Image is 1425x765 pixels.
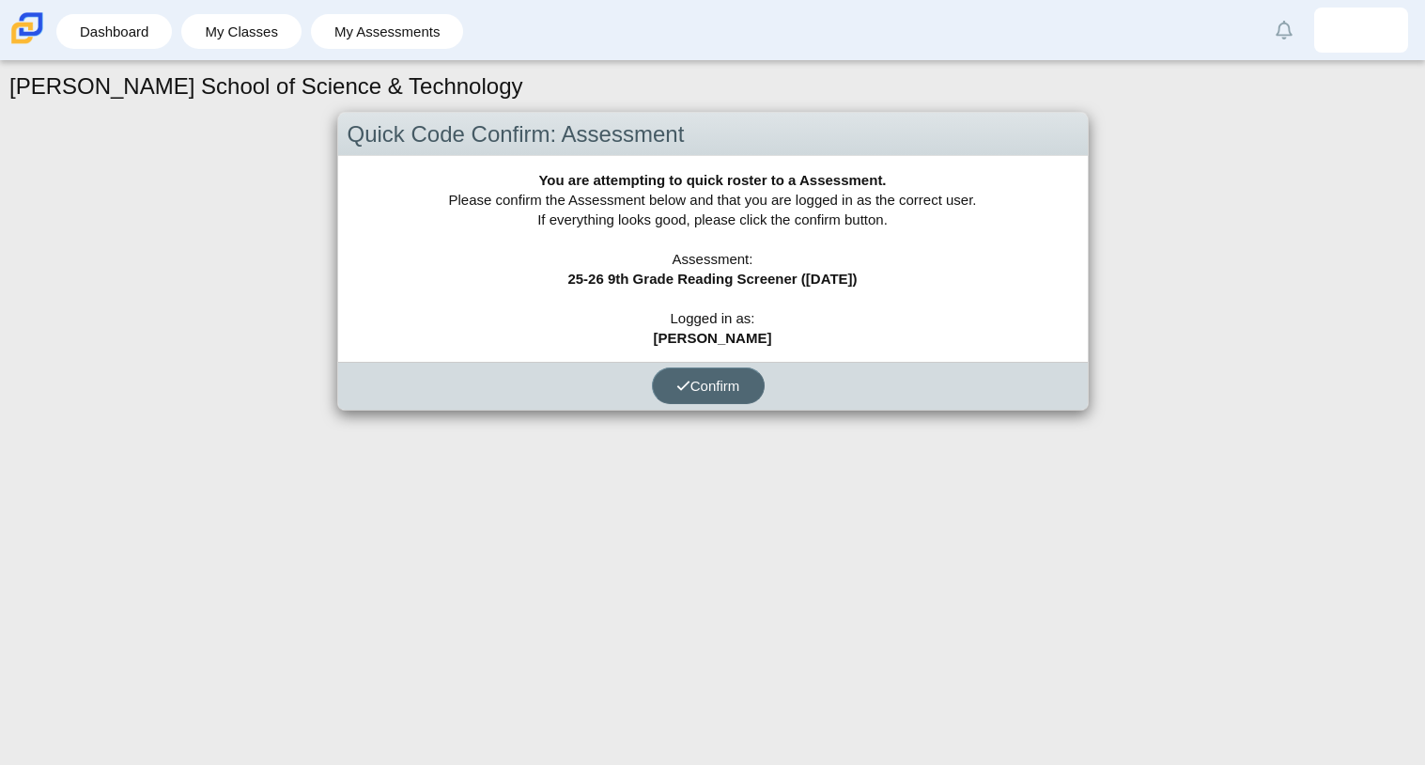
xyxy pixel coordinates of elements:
b: 25-26 9th Grade Reading Screener ([DATE]) [567,271,857,287]
a: melissa.villarreal.LJo4ka [1314,8,1408,53]
a: My Classes [191,14,292,49]
h1: [PERSON_NAME] School of Science & Technology [9,70,523,102]
a: Alerts [1263,9,1305,51]
a: Carmen School of Science & Technology [8,35,47,51]
span: Confirm [676,378,740,394]
img: Carmen School of Science & Technology [8,8,47,48]
a: My Assessments [320,14,455,49]
a: Dashboard [66,14,163,49]
b: [PERSON_NAME] [654,330,772,346]
img: melissa.villarreal.LJo4ka [1346,15,1376,45]
div: Please confirm the Assessment below and that you are logged in as the correct user. If everything... [338,156,1088,362]
button: Confirm [652,367,765,404]
b: You are attempting to quick roster to a Assessment. [538,172,886,188]
div: Quick Code Confirm: Assessment [338,113,1088,157]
